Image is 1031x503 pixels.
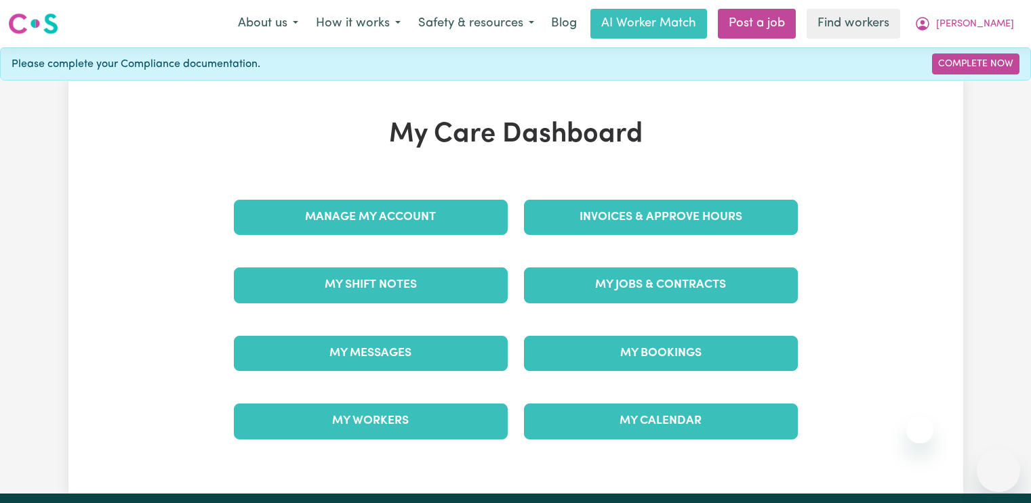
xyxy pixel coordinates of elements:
a: Complete Now [932,53,1019,74]
button: How it works [307,9,409,38]
iframe: Button to launch messaging window [977,449,1020,492]
a: My Calendar [524,403,798,439]
button: About us [229,9,307,38]
iframe: Close message [906,416,933,443]
span: [PERSON_NAME] [936,17,1014,32]
a: My Bookings [524,336,798,371]
a: AI Worker Match [590,9,707,39]
a: My Messages [234,336,508,371]
span: Please complete your Compliance documentation. [12,56,260,72]
a: Find workers [807,9,900,39]
img: Careseekers logo [8,12,58,36]
button: Safety & resources [409,9,543,38]
a: My Shift Notes [234,267,508,303]
a: Invoices & Approve Hours [524,200,798,235]
a: My Workers [234,403,508,439]
a: Post a job [718,9,796,39]
a: My Jobs & Contracts [524,267,798,303]
a: Careseekers logo [8,8,58,39]
a: Blog [543,9,585,39]
button: My Account [906,9,1023,38]
a: Manage My Account [234,200,508,235]
h1: My Care Dashboard [226,118,806,151]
